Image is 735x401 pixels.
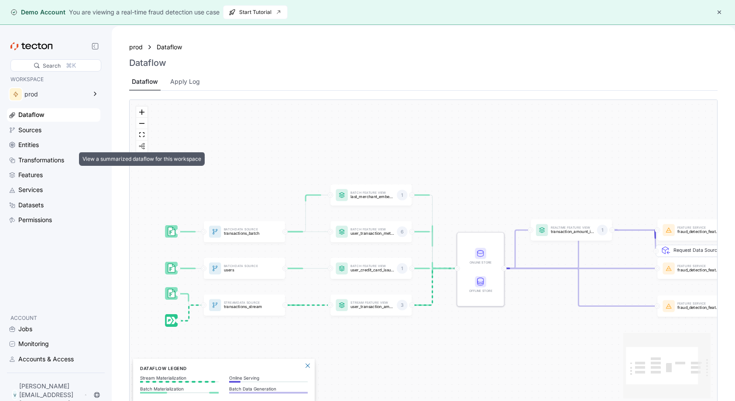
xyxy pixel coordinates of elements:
h3: Dataflow [129,58,166,68]
p: Batch Materialization [140,386,219,391]
div: V [12,390,17,400]
p: Batch Feature View [350,265,394,268]
g: Edge from REQ_featureService:fraud_detection_feature_service:v2 to featureService:fraud_detection... [655,230,656,251]
g: Edge from STORE to featureView:transaction_amount_is_higher_than_average [501,230,529,269]
p: Batch Data Source [224,228,268,231]
h6: Dataflow Legend [140,365,308,372]
g: Edge from dataSource:transactions_batch to featureView:last_merchant_embedding [282,195,329,232]
a: Monitoring [7,337,100,350]
a: Batch Feature Viewuser_transaction_metrics6 [330,221,412,243]
div: Accounts & Access [18,354,74,364]
button: zoom in [136,106,148,118]
a: Features [7,168,100,182]
div: StreamData Sourcetransactions_stream [204,295,285,316]
a: Sources [7,123,100,137]
a: Realtime Feature Viewtransaction_amount_is_higher_than_average1 [531,219,612,241]
div: Offline Store [467,288,494,293]
button: zoom out [136,118,148,129]
a: Permissions [7,213,100,226]
div: 6 [397,226,407,237]
p: WORKSPACE [10,75,97,84]
div: Search⌘K [10,59,101,72]
a: Services [7,183,100,196]
a: Accounts & Access [7,353,100,366]
p: user_credit_card_issuer [350,268,394,272]
div: Request Data Source [673,247,734,299]
div: ⌘K [66,61,76,70]
p: user_transaction_amount_totals [350,305,394,309]
span: Start Tutorial [229,6,282,19]
div: Features [18,170,43,180]
g: Edge from dataSource:transactions_stream_stream_source to dataSource:transactions_stream [176,305,202,321]
div: 1 [397,263,407,274]
div: Services [18,185,43,195]
div: Datasets [18,200,44,210]
div: Sources [18,125,41,135]
p: Batch Feature View [350,192,394,195]
div: Dataflow [18,110,45,120]
a: Batch Feature Viewuser_credit_card_issuer1 [330,258,412,279]
div: Dataflow [132,77,158,86]
a: BatchData Sourceusers [204,258,285,279]
p: ACCOUNT [10,314,97,322]
g: Edge from featureView:user_transaction_metrics to STORE [409,232,456,268]
div: You are viewing a real-time fraud detection use case [69,7,220,17]
a: Batch Feature Viewlast_merchant_embedding1 [330,185,412,206]
g: Edge from STORE to featureService:fraud_detection_feature_service [501,269,656,306]
g: Edge from featureView:user_transaction_amount_totals to STORE [409,269,456,305]
button: fit view [136,129,148,141]
p: users [224,268,268,272]
p: Realtime Feature View [551,226,594,230]
p: transaction_amount_is_higher_than_average [551,230,594,234]
a: Dataflow [157,42,187,52]
div: prod [24,91,86,97]
p: user_transaction_metrics [350,231,394,236]
div: Online Store [467,248,494,265]
p: Batch Data Source [224,265,268,268]
div: 1 [397,190,407,200]
a: BatchData Sourcetransactions_batch [204,221,285,243]
g: Edge from dataSource:transactions_stream_batch_source to dataSource:transactions_stream [175,294,202,305]
div: Permissions [18,215,52,225]
a: Dataflow [7,108,100,121]
a: prod [129,42,143,52]
div: 1 [597,225,608,235]
p: Feature Service [677,303,721,306]
p: Batch Feature View [350,228,394,231]
p: transactions_batch [224,231,268,236]
div: Online Store [467,260,494,265]
a: Entities [7,138,100,151]
g: Edge from STORE to featureService:fraud_detection_feature_service:v2 [501,230,656,269]
p: Stream Data Source [224,302,268,305]
button: Start Tutorial [223,5,288,19]
a: Datasets [7,199,100,212]
div: Demo Account [10,8,65,17]
div: React Flow controls [136,106,148,163]
p: Online Serving [229,375,308,380]
div: Entities [18,140,39,150]
a: Transformations [7,154,100,167]
p: Stream Materialization [140,375,219,380]
g: Edge from featureView:last_merchant_embedding to STORE [409,195,456,268]
a: Jobs [7,322,100,336]
p: fraud_detection_feature_service [677,305,721,310]
p: transactions_stream [224,305,268,309]
div: Jobs [18,324,32,334]
div: Monitoring [18,339,49,349]
p: last_merchant_embedding [350,195,394,199]
div: Apply Log [170,77,200,86]
div: Search [43,62,61,70]
div: Transformations [18,155,64,165]
a: Stream Feature Viewuser_transaction_amount_totals3 [330,295,412,316]
p: Batch Data Generation [229,386,308,391]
